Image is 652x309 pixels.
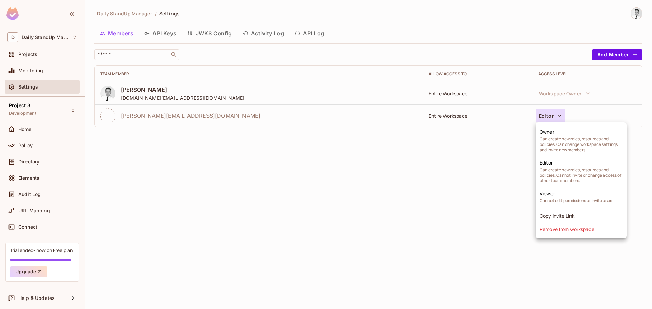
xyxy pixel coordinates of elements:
[540,198,614,204] span: Cannot edit permissions or invite users.
[536,223,627,236] li: Remove from workspace
[540,167,622,184] span: Can create new roles, resources and policies. Cannot invite or change access of other team members.
[536,209,627,223] li: Copy Invite Link
[540,136,622,153] span: Can create new roles, resources and policies. Can change workspace settings and invite new members.
[540,159,553,166] span: Editor
[540,129,554,135] span: Owner
[540,190,555,197] span: Viewer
